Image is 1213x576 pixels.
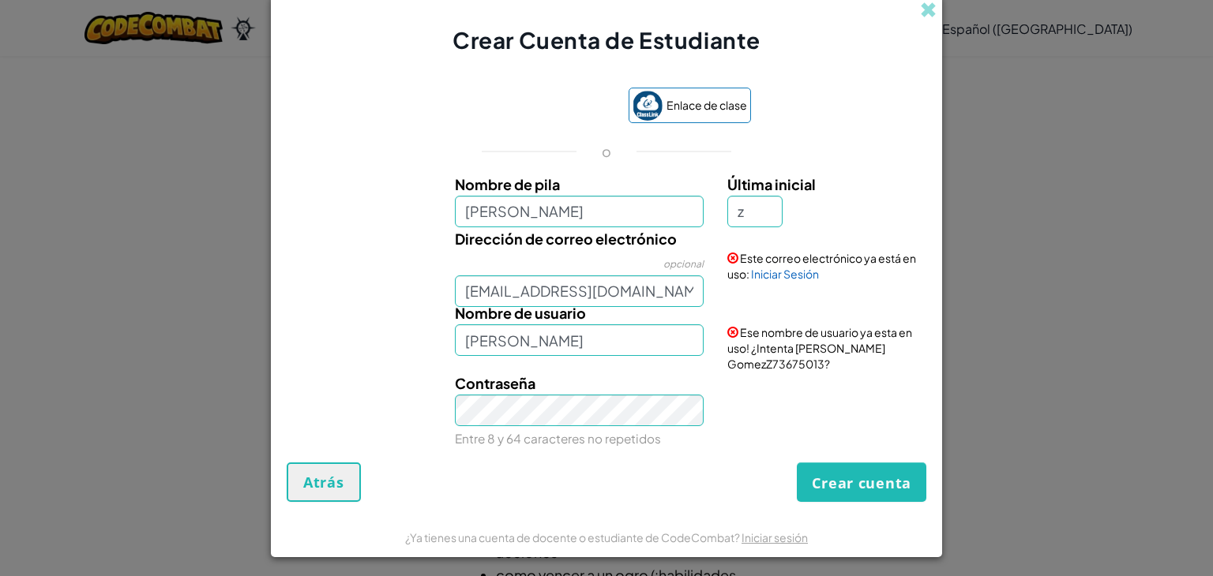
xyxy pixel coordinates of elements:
font: o [602,142,611,160]
font: Dirección de correo electrónico [455,230,677,248]
font: Nombre de pila [455,175,560,193]
font: Crear cuenta [812,474,911,493]
font: Nombre de usuario [455,304,586,322]
font: Crear Cuenta de Estudiante [453,26,760,54]
font: Atrás [303,473,344,492]
font: Contraseña [455,374,535,392]
img: classlink-logo-small.png [633,91,663,121]
iframe: Botón de acceso con Google [455,89,621,124]
font: Ese nombre de usuario ya esta en uso! ¿Intenta [PERSON_NAME] GomezZ73675013? [727,325,912,371]
font: Última inicial [727,175,816,193]
button: Atrás [287,462,361,502]
a: Iniciar sesión [742,530,808,544]
font: Este correo electrónico ya está en uso: [727,251,916,281]
button: Crear cuenta [797,462,926,501]
font: ¿Ya tienes una cuenta de docente o estudiante de CodeCombat? [405,530,740,544]
font: Iniciar Sesión [751,267,819,281]
font: Entre 8 y 64 caracteres no repetidos [455,431,661,446]
font: opcional [663,258,704,270]
font: Enlace de clase [667,98,747,112]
